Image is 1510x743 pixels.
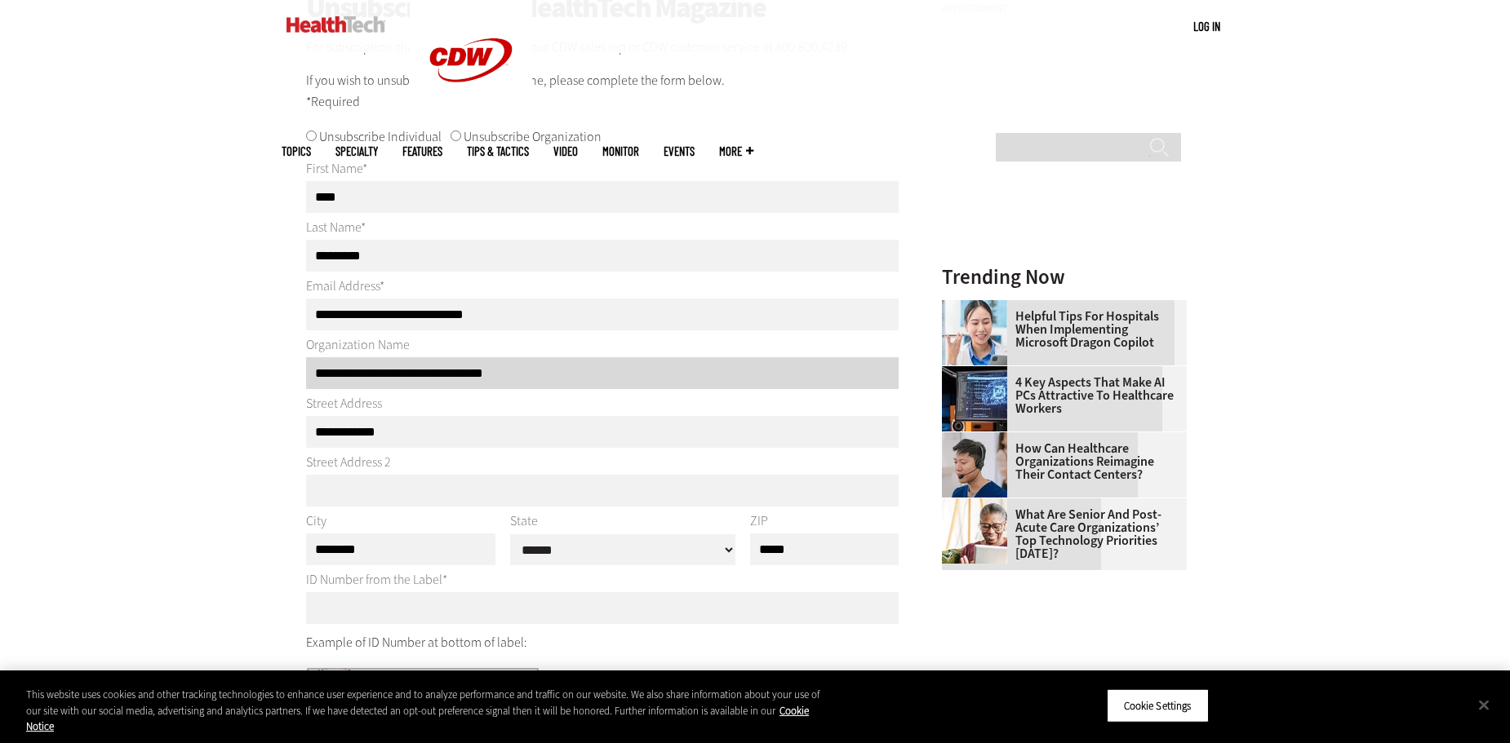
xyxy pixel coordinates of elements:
[306,453,391,471] label: Street Address 2
[26,704,809,734] a: More information about your privacy
[467,145,529,157] a: Tips & Tactics
[335,145,378,157] span: Specialty
[402,145,442,157] a: Features
[942,376,1177,415] a: 4 Key Aspects That Make AI PCs Attractive to Healthcare Workers
[306,571,447,588] label: ID Number from the Label
[553,145,578,157] a: Video
[26,687,831,735] div: This website uses cookies and other tracking technologies to enhance user experience and to analy...
[306,632,899,653] p: Example of ID Number at bottom of label:
[942,508,1177,560] a: What Are Senior and Post-Acute Care Organizations’ Top Technology Priorities [DATE]?
[510,515,735,529] label: State
[1193,19,1220,33] a: Log in
[942,300,1015,313] a: Doctor using phone to dictate to tablet
[306,277,384,294] label: Email Address
[942,442,1177,481] a: How Can Healthcare Organizations Reimagine Their Contact Centers?
[942,300,1007,365] img: Doctor using phone to dictate to tablet
[942,267,1187,287] h3: Trending Now
[942,498,1015,511] a: Older person using tablet
[942,366,1015,379] a: Desktop monitor with brain AI concept
[410,108,532,125] a: CDW
[942,432,1007,498] img: Healthcare contact center
[306,219,366,236] label: Last Name
[750,515,898,528] label: ZIP
[942,366,1007,431] img: Desktop monitor with brain AI concept
[942,310,1177,349] a: Helpful Tips for Hospitals When Implementing Microsoft Dragon Copilot
[602,145,639,157] a: MonITor
[719,145,753,157] span: More
[664,145,695,157] a: Events
[306,395,382,412] label: Street Address
[1107,688,1209,723] button: Cookie Settings
[942,498,1007,564] img: Older person using tablet
[306,336,410,353] label: Organization Name
[306,515,495,528] label: City
[942,432,1015,445] a: Healthcare contact center
[1193,18,1220,35] div: User menu
[286,16,385,33] img: Home
[282,145,311,157] span: Topics
[1466,687,1502,723] button: Close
